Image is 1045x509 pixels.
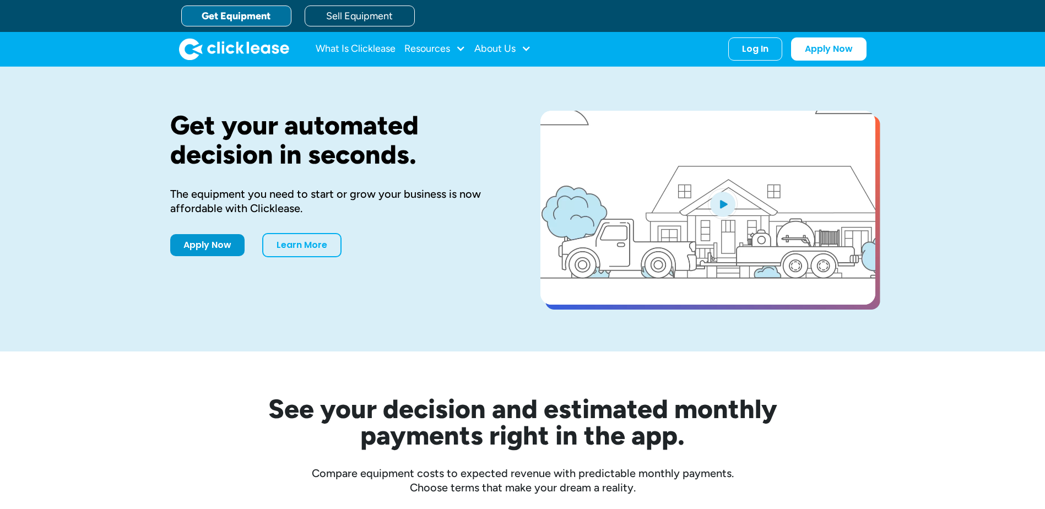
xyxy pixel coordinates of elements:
[170,187,505,215] div: The equipment you need to start or grow your business is now affordable with Clicklease.
[316,38,396,60] a: What Is Clicklease
[305,6,415,26] a: Sell Equipment
[181,6,291,26] a: Get Equipment
[708,188,738,219] img: Blue play button logo on a light blue circular background
[791,37,867,61] a: Apply Now
[179,38,289,60] img: Clicklease logo
[170,234,245,256] a: Apply Now
[179,38,289,60] a: home
[404,38,465,60] div: Resources
[262,233,342,257] a: Learn More
[474,38,531,60] div: About Us
[540,111,875,305] a: open lightbox
[170,111,505,169] h1: Get your automated decision in seconds.
[214,396,831,448] h2: See your decision and estimated monthly payments right in the app.
[742,44,768,55] div: Log In
[170,466,875,495] div: Compare equipment costs to expected revenue with predictable monthly payments. Choose terms that ...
